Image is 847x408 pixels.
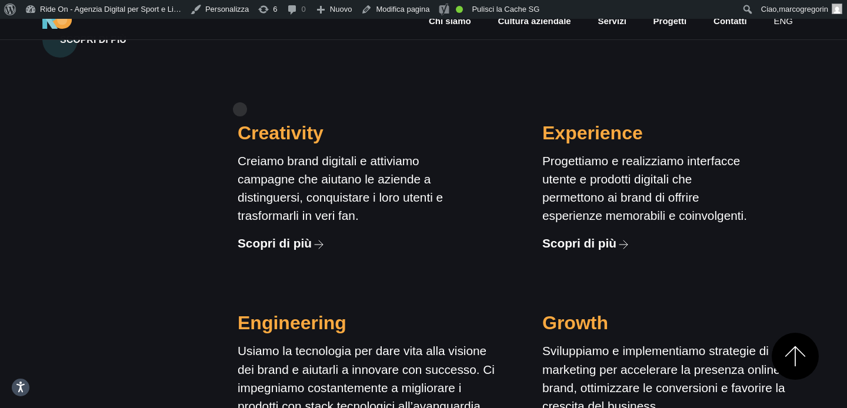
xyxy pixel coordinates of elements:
[779,5,828,14] span: marcogregorin
[238,123,449,142] h3: Creativity
[772,15,794,28] a: eng
[238,152,449,225] p: Creiamo brand digitali e attiviamo campagne che aiutano le aziende a distinguersi, conquistare i ...
[496,15,572,28] a: Cultura aziendale
[652,15,688,28] a: Progetti
[542,152,754,225] p: Progettiamo e realizziamo interfacce utente e prodotti digitali che permettono ai brand di offrir...
[456,6,463,13] div: Buona
[42,11,72,29] img: Ride On Agency
[542,234,631,252] a: Scopri di più
[542,123,754,142] h3: Experience
[542,313,805,332] h3: Growth
[238,234,326,252] a: Scopri di più
[596,15,627,28] a: Servizi
[238,313,500,332] h3: Engineering
[428,15,472,28] a: Chi siamo
[712,15,748,28] a: Contatti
